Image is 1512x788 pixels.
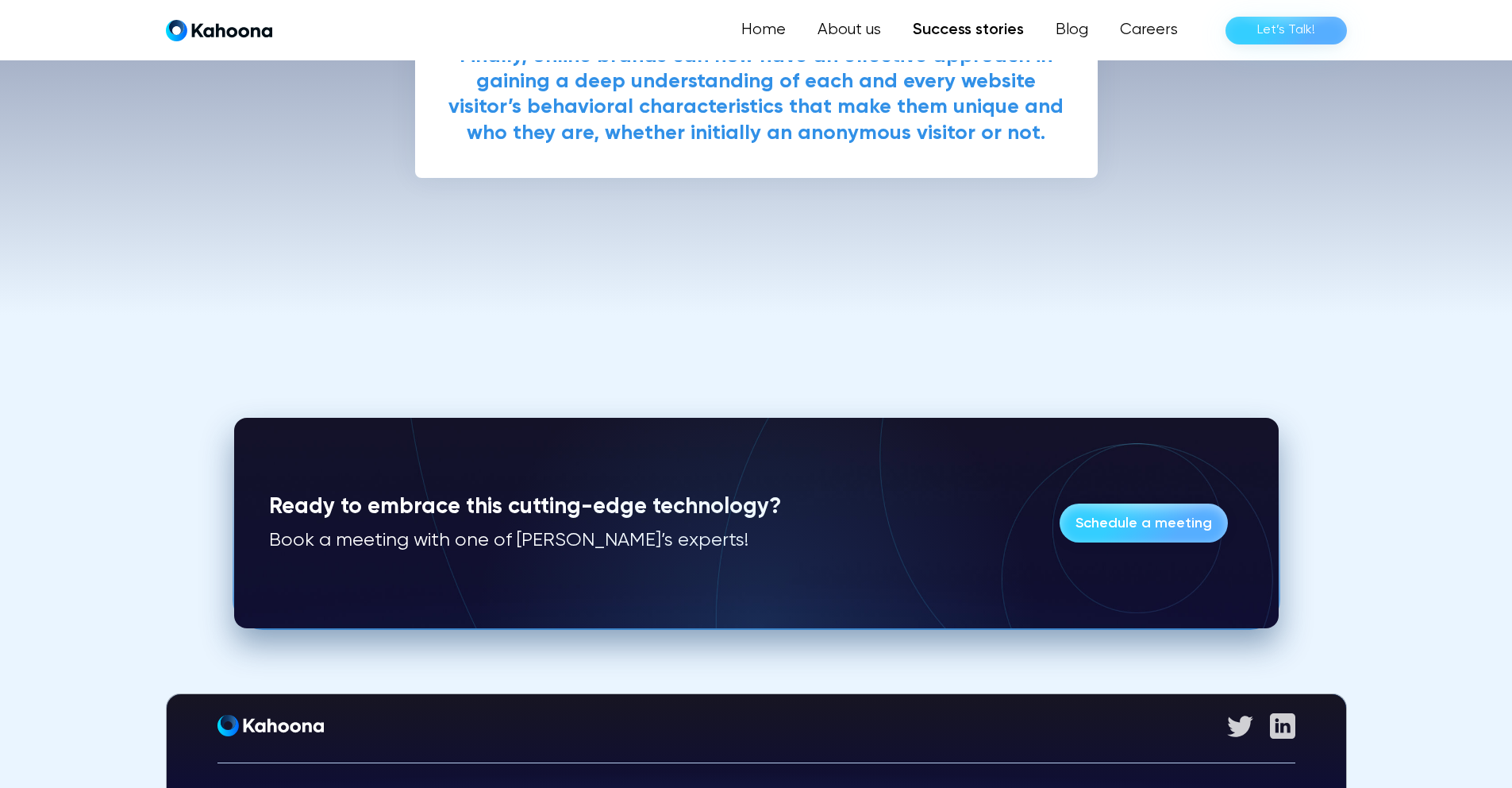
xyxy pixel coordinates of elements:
a: Schedule a meeting [1060,504,1228,543]
strong: Ready to embrace this cutting-edge technology? [269,496,781,518]
strong: Finally, online brands can now have an effective approach in gaining a deep understanding of each... [448,46,1064,144]
a: Let’s Talk! [1225,17,1347,44]
div: Let’s Talk! [1257,17,1315,43]
a: Blog [1040,14,1104,46]
a: Home [725,14,802,46]
a: Careers [1104,14,1194,46]
a: home [166,19,272,42]
a: About us [802,14,897,46]
div: Schedule a meeting [1075,511,1212,536]
a: Success stories [897,14,1040,46]
p: Book a meeting with one of [PERSON_NAME]’s experts! [269,529,781,553]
